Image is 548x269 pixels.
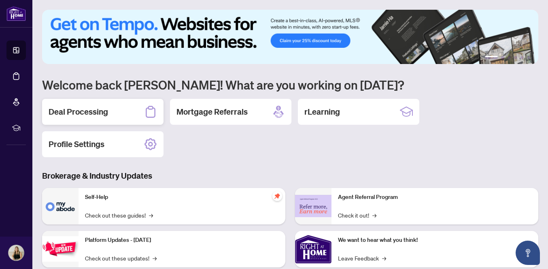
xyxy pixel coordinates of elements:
p: Self-Help [85,193,279,202]
img: Agent Referral Program [295,195,331,217]
button: 3 [508,56,511,59]
button: 2 [501,56,504,59]
a: Check out these updates!→ [85,254,157,263]
img: Slide 0 [42,10,538,64]
span: → [153,254,157,263]
img: logo [6,6,26,21]
img: Platform Updates - July 21, 2025 [42,236,79,262]
p: We want to hear what you think! [338,236,532,245]
a: Check out these guides!→ [85,211,153,220]
button: 5 [520,56,524,59]
h2: Profile Settings [49,139,104,150]
span: → [382,254,386,263]
button: 1 [485,56,498,59]
button: 4 [514,56,517,59]
a: Check it out!→ [338,211,376,220]
button: Open asap [516,241,540,265]
h2: Deal Processing [49,106,108,117]
span: → [149,211,153,220]
h2: rLearning [304,106,340,117]
h3: Brokerage & Industry Updates [42,170,538,181]
span: → [372,211,376,220]
img: Profile Icon [8,245,24,260]
span: pushpin [272,191,282,201]
img: Self-Help [42,188,79,224]
a: Leave Feedback→ [338,254,386,263]
img: We want to hear what you think! [295,231,331,267]
h2: Mortgage Referrals [176,106,248,117]
p: Platform Updates - [DATE] [85,236,279,245]
p: Agent Referral Program [338,193,532,202]
button: 6 [527,56,530,59]
h1: Welcome back [PERSON_NAME]! What are you working on [DATE]? [42,77,538,92]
